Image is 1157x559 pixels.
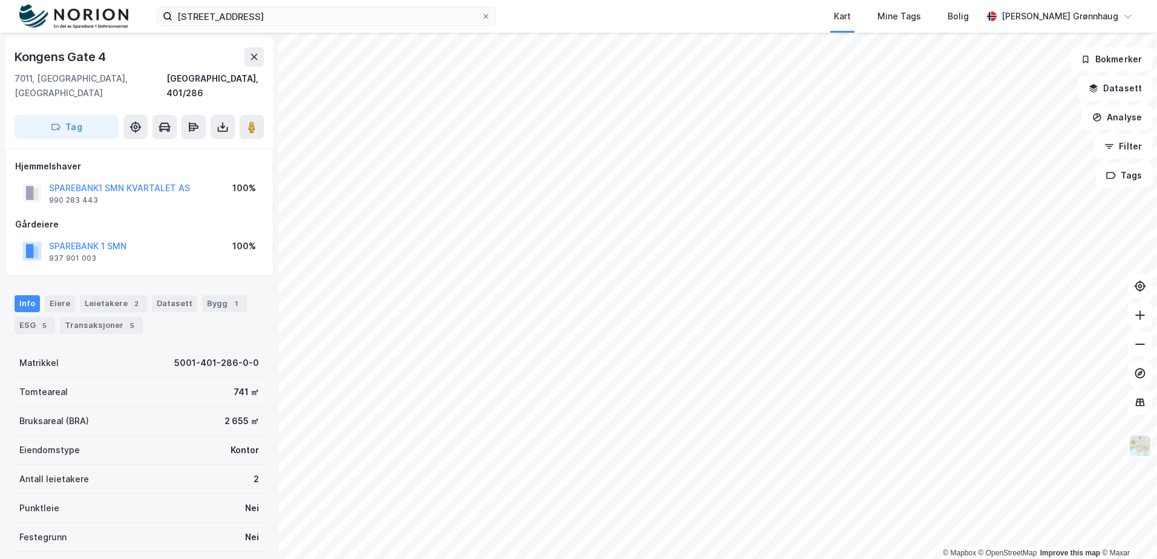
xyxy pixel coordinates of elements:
[172,7,481,25] input: Søk på adresse, matrikkel, gårdeiere, leietakere eller personer
[15,217,263,232] div: Gårdeiere
[1096,163,1152,188] button: Tags
[943,549,976,557] a: Mapbox
[1070,47,1152,71] button: Bokmerker
[126,319,138,332] div: 5
[245,530,259,544] div: Nei
[232,239,256,253] div: 100%
[45,295,75,312] div: Eiere
[15,159,263,174] div: Hjemmelshaver
[174,356,259,370] div: 5001-401-286-0-0
[834,9,851,24] div: Kart
[15,115,119,139] button: Tag
[15,71,166,100] div: 7011, [GEOGRAPHIC_DATA], [GEOGRAPHIC_DATA]
[49,195,98,205] div: 990 283 443
[130,298,142,310] div: 2
[19,414,89,428] div: Bruksareal (BRA)
[1082,105,1152,129] button: Analyse
[232,181,256,195] div: 100%
[877,9,921,24] div: Mine Tags
[152,295,197,312] div: Datasett
[49,253,96,263] div: 937 901 003
[80,295,147,312] div: Leietakere
[15,295,40,312] div: Info
[1094,134,1152,159] button: Filter
[38,319,50,332] div: 5
[15,317,55,334] div: ESG
[60,317,143,334] div: Transaksjoner
[19,385,68,399] div: Tomteareal
[19,4,128,29] img: norion-logo.80e7a08dc31c2e691866.png
[1078,76,1152,100] button: Datasett
[254,472,259,486] div: 2
[978,549,1037,557] a: OpenStreetMap
[166,71,264,100] div: [GEOGRAPHIC_DATA], 401/286
[19,501,59,515] div: Punktleie
[1096,501,1157,559] iframe: Chat Widget
[1096,501,1157,559] div: Kontrollprogram for chat
[1129,434,1152,457] img: Z
[19,443,80,457] div: Eiendomstype
[1001,9,1118,24] div: [PERSON_NAME] Grønnhaug
[225,414,259,428] div: 2 655 ㎡
[19,472,89,486] div: Antall leietakere
[231,443,259,457] div: Kontor
[234,385,259,399] div: 741 ㎡
[15,47,108,67] div: Kongens Gate 4
[948,9,969,24] div: Bolig
[230,298,242,310] div: 1
[245,501,259,515] div: Nei
[19,530,67,544] div: Festegrunn
[1040,549,1100,557] a: Improve this map
[19,356,59,370] div: Matrikkel
[202,295,247,312] div: Bygg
